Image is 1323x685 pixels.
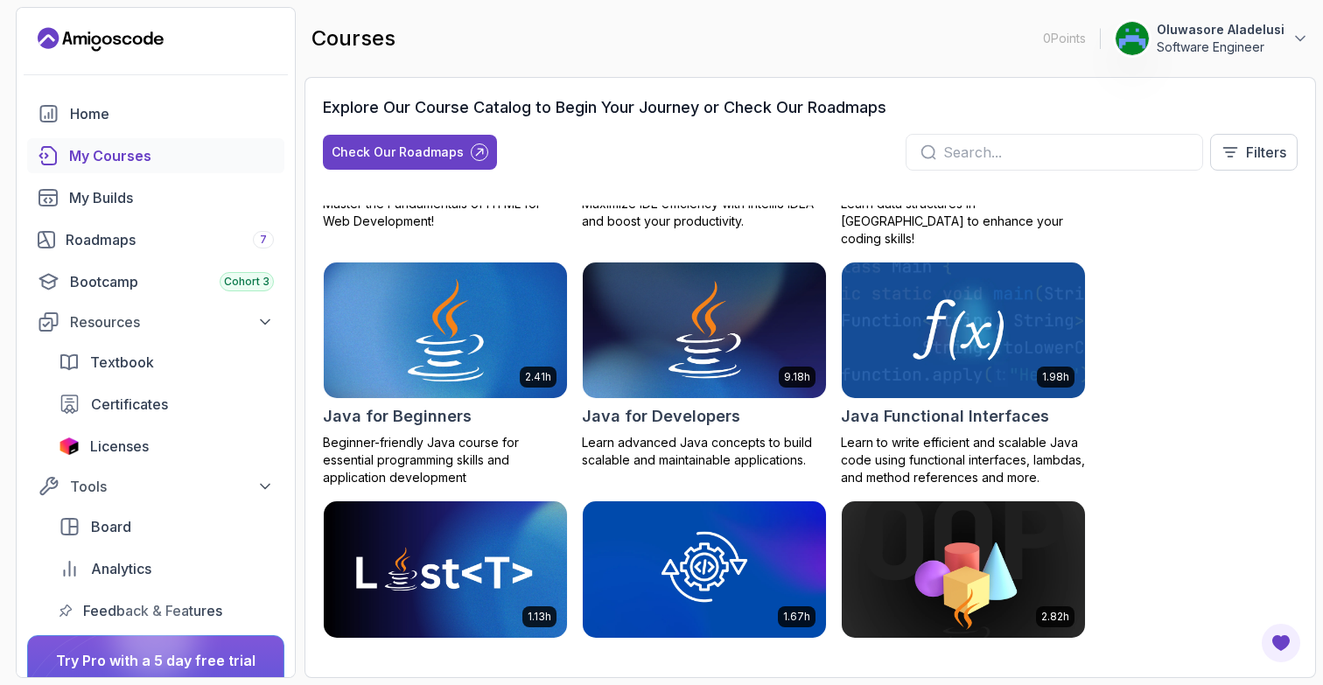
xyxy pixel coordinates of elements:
div: Home [70,103,274,124]
p: Learn advanced Java concepts to build scalable and maintainable applications. [582,434,827,469]
img: jetbrains icon [59,437,80,455]
a: feedback [48,593,284,628]
a: courses [27,138,284,173]
p: 2.41h [525,370,551,384]
img: Java Object Oriented Programming card [842,501,1085,638]
a: Landing page [38,25,164,53]
div: Tools [70,476,274,497]
a: bootcamp [27,264,284,299]
div: My Builds [69,187,274,208]
span: Textbook [90,352,154,373]
p: Oluwasore Aladelusi [1157,21,1284,38]
a: builds [27,180,284,215]
div: Bootcamp [70,271,274,292]
p: Learn to write efficient and scalable Java code using functional interfaces, lambdas, and method ... [841,434,1086,486]
p: Filters [1246,142,1286,163]
p: 0 Points [1043,30,1086,47]
p: Software Engineer [1157,38,1284,56]
p: 1.13h [528,610,551,624]
span: 7 [260,233,267,247]
div: My Courses [69,145,274,166]
h2: Java for Developers [582,404,740,429]
h2: courses [311,24,395,52]
button: Filters [1210,134,1298,171]
a: textbook [48,345,284,380]
a: licenses [48,429,284,464]
a: home [27,96,284,131]
span: Cohort 3 [224,275,269,289]
a: Java for Developers card9.18hJava for DevelopersLearn advanced Java concepts to build scalable an... [582,262,827,470]
p: Learn data structures in [GEOGRAPHIC_DATA] to enhance your coding skills! [841,195,1086,248]
img: Java for Beginners card [318,259,573,402]
p: Master the Fundamentals of HTML for Web Development! [323,195,568,230]
h2: Java for Beginners [323,404,472,429]
img: Java Generics card [324,501,567,638]
a: certificates [48,387,284,422]
span: Feedback & Features [83,600,222,621]
input: Search... [943,142,1188,163]
button: Check Our Roadmaps [323,135,497,170]
div: Roadmaps [66,229,274,250]
a: roadmaps [27,222,284,257]
img: user profile image [1116,22,1149,55]
span: Licenses [90,436,149,457]
div: Resources [70,311,274,332]
span: Certificates [91,394,168,415]
img: Java Integration Testing card [583,501,826,638]
button: user profile imageOluwasore AladelusiSoftware Engineer [1115,21,1309,56]
p: 1.67h [783,610,810,624]
button: Tools [27,471,284,502]
button: Open Feedback Button [1260,622,1302,664]
p: 1.98h [1042,370,1069,384]
img: Java Functional Interfaces card [842,262,1085,399]
p: Maximize IDE efficiency with IntelliJ IDEA and boost your productivity. [582,195,827,230]
img: Java for Developers card [583,262,826,399]
h3: Explore Our Course Catalog to Begin Your Journey or Check Our Roadmaps [323,95,886,120]
div: Check Our Roadmaps [332,143,464,161]
p: 9.18h [784,370,810,384]
a: board [48,509,284,544]
button: Resources [27,306,284,338]
h2: Java Functional Interfaces [841,404,1049,429]
a: Java Functional Interfaces card1.98hJava Functional InterfacesLearn to write efficient and scalab... [841,262,1086,487]
p: Beginner-friendly Java course for essential programming skills and application development [323,434,568,486]
p: 2.82h [1041,610,1069,624]
span: Board [91,516,131,537]
span: Analytics [91,558,151,579]
a: analytics [48,551,284,586]
a: Java for Beginners card2.41hJava for BeginnersBeginner-friendly Java course for essential program... [323,262,568,487]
